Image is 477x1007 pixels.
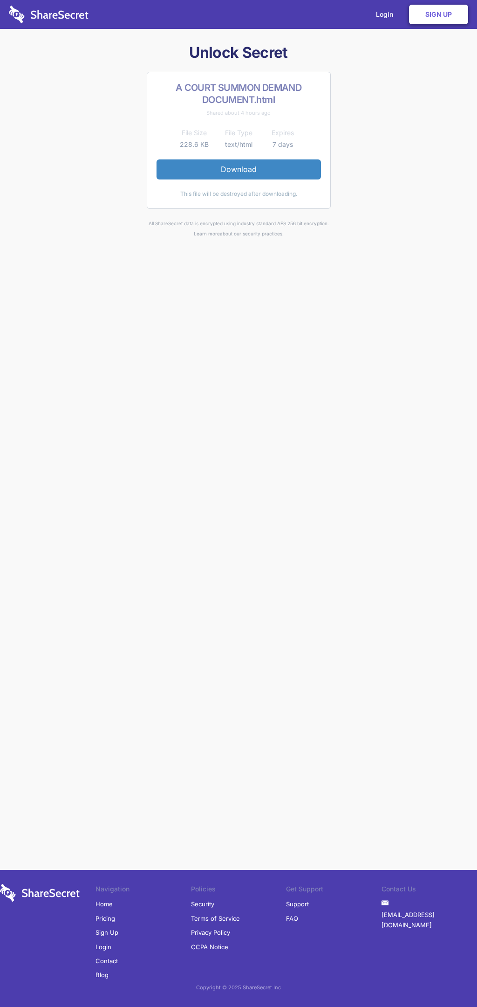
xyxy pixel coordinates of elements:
[157,189,321,199] div: This file will be destroyed after downloading.
[9,6,89,23] img: logo-wordmark-white-trans-d4663122ce5f474addd5e946df7df03e33cb6a1c49d2221995e7729f52c070b2.svg
[194,231,220,236] a: Learn more
[217,139,261,150] td: text/html
[157,82,321,106] h2: A COURT SUMMON DEMAND DOCUMENT.html
[95,897,113,911] a: Home
[286,884,382,897] li: Get Support
[286,911,298,925] a: FAQ
[95,884,191,897] li: Navigation
[382,908,477,932] a: [EMAIL_ADDRESS][DOMAIN_NAME]
[95,911,115,925] a: Pricing
[95,968,109,982] a: Blog
[172,127,217,138] th: File Size
[157,159,321,179] a: Download
[261,139,305,150] td: 7 days
[95,954,118,968] a: Contact
[286,897,309,911] a: Support
[191,911,240,925] a: Terms of Service
[382,884,477,897] li: Contact Us
[261,127,305,138] th: Expires
[95,940,111,954] a: Login
[217,127,261,138] th: File Type
[95,925,118,939] a: Sign Up
[191,897,214,911] a: Security
[409,5,468,24] a: Sign Up
[191,925,230,939] a: Privacy Policy
[157,108,321,118] div: Shared about 4 hours ago
[191,884,286,897] li: Policies
[191,940,228,954] a: CCPA Notice
[172,139,217,150] td: 228.6 KB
